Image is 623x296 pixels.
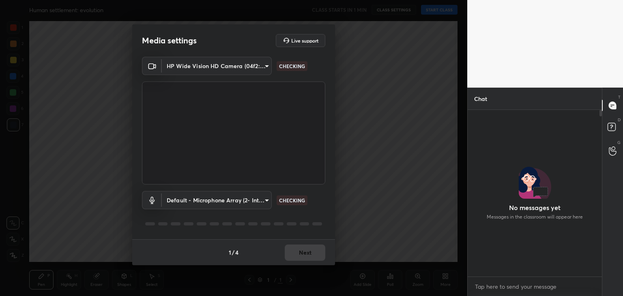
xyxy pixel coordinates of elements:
[142,35,197,46] h2: Media settings
[291,38,318,43] h5: Live support
[232,248,234,257] h4: /
[617,139,621,146] p: G
[229,248,231,257] h4: 1
[468,88,494,109] p: Chat
[162,57,272,75] div: HP Wide Vision HD Camera (04f2:b760)
[235,248,238,257] h4: 4
[162,191,272,209] div: HP Wide Vision HD Camera (04f2:b760)
[618,117,621,123] p: D
[279,62,305,70] p: CHECKING
[618,94,621,100] p: T
[279,197,305,204] p: CHECKING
